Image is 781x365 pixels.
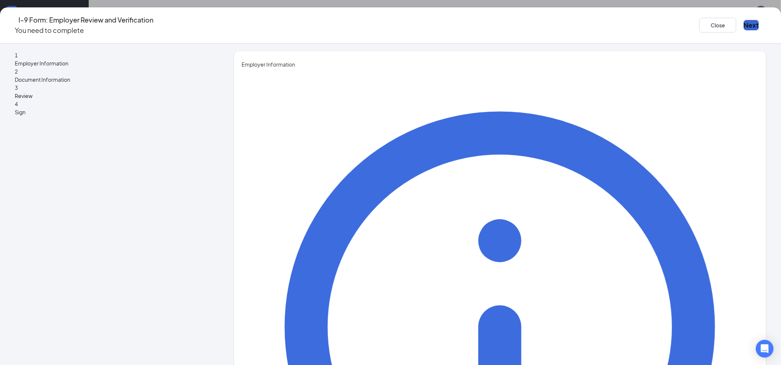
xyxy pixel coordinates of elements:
span: Employer Information [242,60,758,68]
h4: I-9 Form: Employer Review and Verification [18,15,153,25]
p: You need to complete [15,25,153,36]
div: Open Intercom Messenger [756,340,774,358]
span: 3 [15,84,18,91]
span: Sign [15,108,203,116]
span: Document Information [15,75,203,84]
button: Next [744,20,759,30]
button: Close [699,18,736,33]
span: Review [15,92,203,100]
span: Employer Information [15,59,203,67]
span: 2 [15,68,18,75]
span: 4 [15,101,18,107]
span: 1 [15,52,18,58]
